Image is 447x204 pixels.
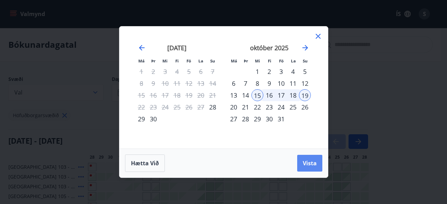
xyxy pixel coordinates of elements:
[207,101,219,113] div: 28
[263,66,275,77] div: 2
[275,66,287,77] div: 3
[207,89,219,101] td: Not available. sunnudagur, 21. september 2025
[263,113,275,125] td: Choose fimmtudagur, 30. október 2025 as your check-in date. It’s available.
[287,89,299,101] div: 18
[195,77,207,89] td: Not available. laugardagur, 13. september 2025
[251,66,263,77] div: 1
[251,77,263,89] td: Choose miðvikudagur, 8. október 2025 as your check-in date. It’s available.
[131,159,159,167] span: Hætta við
[251,77,263,89] div: 8
[297,155,322,172] button: Vista
[251,66,263,77] td: Choose miðvikudagur, 1. október 2025 as your check-in date. It’s available.
[151,58,155,63] small: Þr
[244,58,248,63] small: Þr
[183,89,195,101] td: Not available. föstudagur, 19. september 2025
[263,77,275,89] td: Choose fimmtudagur, 9. október 2025 as your check-in date. It’s available.
[138,44,146,52] div: Move backward to switch to the previous month.
[240,77,251,89] div: 7
[250,44,288,52] strong: október 2025
[147,66,159,77] td: Not available. þriðjudagur, 2. september 2025
[301,44,309,52] div: Move forward to switch to the next month.
[186,58,191,63] small: Fö
[251,113,263,125] td: Choose miðvikudagur, 29. október 2025 as your check-in date. It’s available.
[228,113,240,125] td: Choose mánudagur, 27. október 2025 as your check-in date. It’s available.
[251,89,263,101] div: 15
[195,66,207,77] td: Not available. laugardagur, 6. september 2025
[275,101,287,113] div: 24
[135,66,147,77] td: Not available. mánudagur, 1. september 2025
[251,101,263,113] div: 22
[135,113,147,125] td: Choose mánudagur, 29. september 2025 as your check-in date. It’s available.
[263,89,275,101] td: Selected. fimmtudagur, 16. október 2025
[228,77,240,89] td: Choose mánudagur, 6. október 2025 as your check-in date. It’s available.
[231,58,237,63] small: Má
[251,101,263,113] td: Choose miðvikudagur, 22. október 2025 as your check-in date. It’s available.
[287,66,299,77] div: 4
[147,89,159,101] td: Not available. þriðjudagur, 16. september 2025
[287,101,299,113] div: 25
[162,58,168,63] small: Mi
[251,89,263,101] td: Selected as start date. miðvikudagur, 15. október 2025
[275,66,287,77] td: Choose föstudagur, 3. október 2025 as your check-in date. It’s available.
[263,66,275,77] td: Choose fimmtudagur, 2. október 2025 as your check-in date. It’s available.
[240,113,251,125] td: Choose þriðjudagur, 28. október 2025 as your check-in date. It’s available.
[251,113,263,125] div: 29
[128,35,320,140] div: Calendar
[291,58,296,63] small: La
[198,58,203,63] small: La
[299,66,311,77] div: 5
[240,89,251,101] div: 14
[275,101,287,113] td: Choose föstudagur, 24. október 2025 as your check-in date. It’s available.
[279,58,284,63] small: Fö
[228,77,240,89] div: 6
[135,101,147,113] td: Not available. mánudagur, 22. september 2025
[299,77,311,89] td: Choose sunnudagur, 12. október 2025 as your check-in date. It’s available.
[275,113,287,125] td: Choose föstudagur, 31. október 2025 as your check-in date. It’s available.
[147,77,159,89] td: Not available. þriðjudagur, 9. september 2025
[147,101,159,113] td: Not available. þriðjudagur, 23. september 2025
[275,113,287,125] div: 31
[228,89,240,101] td: Choose mánudagur, 13. október 2025 as your check-in date. It’s available.
[228,101,240,113] td: Choose mánudagur, 20. október 2025 as your check-in date. It’s available.
[135,113,147,125] div: 29
[240,101,251,113] td: Choose þriðjudagur, 21. október 2025 as your check-in date. It’s available.
[228,113,240,125] div: 27
[299,66,311,77] td: Choose sunnudagur, 5. október 2025 as your check-in date. It’s available.
[135,77,147,89] td: Not available. mánudagur, 8. september 2025
[210,58,215,63] small: Su
[159,101,171,113] td: Not available. miðvikudagur, 24. september 2025
[183,101,195,113] td: Not available. föstudagur, 26. september 2025
[228,101,240,113] div: 20
[159,89,171,101] td: Not available. miðvikudagur, 17. september 2025
[240,113,251,125] div: 28
[263,113,275,125] div: 30
[299,89,311,101] div: 19
[167,44,186,52] strong: [DATE]
[135,89,147,101] td: Not available. mánudagur, 15. september 2025
[240,101,251,113] div: 21
[287,77,299,89] div: 11
[171,101,183,113] td: Not available. fimmtudagur, 25. september 2025
[275,77,287,89] td: Choose föstudagur, 10. október 2025 as your check-in date. It’s available.
[263,89,275,101] div: 16
[287,101,299,113] td: Choose laugardagur, 25. október 2025 as your check-in date. It’s available.
[263,77,275,89] div: 9
[287,89,299,101] td: Selected. laugardagur, 18. október 2025
[263,101,275,113] td: Choose fimmtudagur, 23. október 2025 as your check-in date. It’s available.
[287,77,299,89] td: Choose laugardagur, 11. október 2025 as your check-in date. It’s available.
[275,89,287,101] div: 17
[171,66,183,77] td: Not available. fimmtudagur, 4. september 2025
[195,89,207,101] td: Not available. laugardagur, 20. september 2025
[207,66,219,77] td: Not available. sunnudagur, 7. september 2025
[207,101,219,113] td: Choose sunnudagur, 28. september 2025 as your check-in date. It’s available.
[207,77,219,89] td: Not available. sunnudagur, 14. september 2025
[275,77,287,89] div: 10
[299,101,311,113] div: 26
[240,77,251,89] td: Choose þriðjudagur, 7. október 2025 as your check-in date. It’s available.
[299,101,311,113] td: Choose sunnudagur, 26. október 2025 as your check-in date. It’s available.
[299,77,311,89] div: 12
[175,58,179,63] small: Fi
[195,101,207,113] td: Not available. laugardagur, 27. september 2025
[159,66,171,77] td: Not available. miðvikudagur, 3. september 2025
[228,89,240,101] div: 13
